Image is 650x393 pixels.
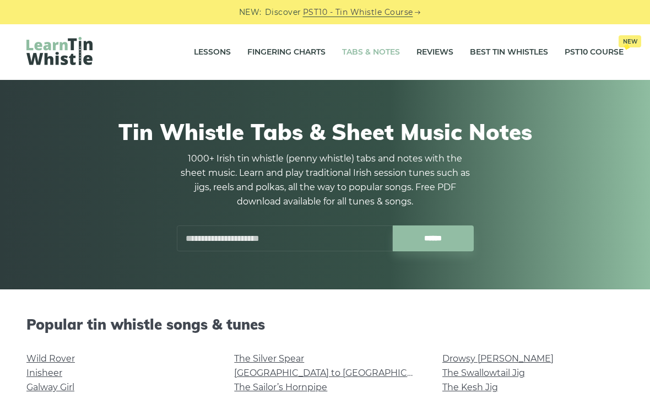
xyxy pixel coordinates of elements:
[32,119,618,145] h1: Tin Whistle Tabs & Sheet Music Notes
[442,353,554,364] a: Drowsy [PERSON_NAME]
[194,39,231,66] a: Lessons
[442,368,525,378] a: The Swallowtail Jig
[26,353,75,364] a: Wild Rover
[26,382,74,392] a: Galway Girl
[470,39,548,66] a: Best Tin Whistles
[234,353,304,364] a: The Silver Spear
[565,39,624,66] a: PST10 CourseNew
[342,39,400,66] a: Tabs & Notes
[619,35,641,47] span: New
[26,368,62,378] a: Inisheer
[234,368,437,378] a: [GEOGRAPHIC_DATA] to [GEOGRAPHIC_DATA]
[442,382,498,392] a: The Kesh Jig
[416,39,453,66] a: Reviews
[247,39,326,66] a: Fingering Charts
[26,316,624,333] h2: Popular tin whistle songs & tunes
[26,37,93,65] img: LearnTinWhistle.com
[234,382,327,392] a: The Sailor’s Hornpipe
[176,152,474,209] p: 1000+ Irish tin whistle (penny whistle) tabs and notes with the sheet music. Learn and play tradi...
